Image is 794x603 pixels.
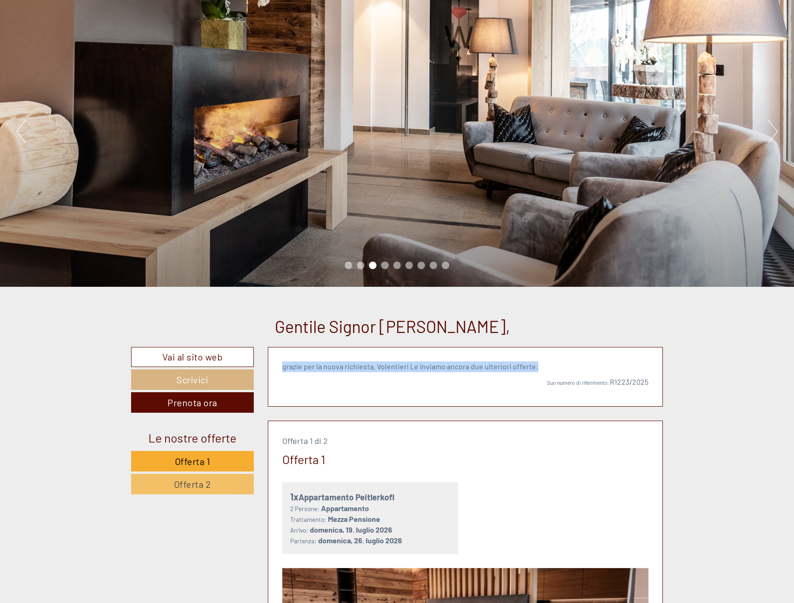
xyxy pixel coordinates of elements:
[229,45,353,52] small: 17:46
[318,536,402,545] b: domenica, 26. luglio 2026
[131,429,254,446] div: Le nostre offerte
[131,392,254,413] a: Prenota ora
[282,361,649,372] p: grazie per la nuova richiesta. Volentieri Le inviamo ancora due ulteriori offerte:
[131,369,254,390] a: Scrivici
[318,242,367,262] button: Invia
[290,515,327,523] small: Trattamento:
[321,504,369,513] b: Appartamento
[290,526,308,534] small: Arrivo:
[282,377,649,388] p: R1223/2025
[768,120,778,143] button: Next
[282,451,325,468] div: Offerta 1
[229,27,353,35] div: Lei
[290,537,317,545] small: Partenza:
[328,514,380,523] b: Mezza Pensione
[131,347,254,367] a: Vai al sito web
[175,456,210,467] span: Offerta 1
[282,436,328,446] span: Offerta 1 di 2
[16,120,26,143] button: Previous
[547,379,610,386] span: Suo numero di riferimento:
[290,505,320,513] small: 2 Persone:
[224,25,360,54] div: Buon giorno, come possiamo aiutarla?
[174,478,211,490] span: Offerta 2
[290,490,451,504] div: Appartamento Peitlerkofl
[275,317,510,336] h1: Gentile Signor [PERSON_NAME],
[290,491,299,502] b: 1x
[165,7,202,23] div: sabato
[310,525,392,534] b: domenica, 19. luglio 2026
